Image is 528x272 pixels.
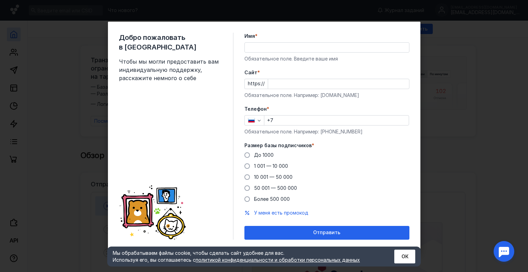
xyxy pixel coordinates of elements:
span: Чтобы мы могли предоставить вам индивидуальную поддержку, расскажите немного о себе [119,57,222,82]
div: Обязательное поле. Например: [PHONE_NUMBER] [244,128,409,135]
div: Обязательное поле. Например: [DOMAIN_NAME] [244,92,409,99]
span: Имя [244,33,255,40]
span: Более 500 000 [254,196,290,202]
span: Отправить [313,230,340,236]
span: 10 001 — 50 000 [254,174,293,180]
button: У меня есть промокод [254,209,308,216]
div: Обязательное поле. Введите ваше имя [244,55,409,62]
button: ОК [394,250,415,263]
span: 50 001 — 500 000 [254,185,297,191]
span: 1 001 — 10 000 [254,163,288,169]
div: Мы обрабатываем файлы cookie, чтобы сделать сайт удобнее для вас. Используя его, вы соглашаетесь c [113,250,377,263]
span: У меня есть промокод [254,210,308,216]
span: Размер базы подписчиков [244,142,312,149]
span: Добро пожаловать в [GEOGRAPHIC_DATA] [119,33,222,52]
span: Телефон [244,106,267,112]
span: Cайт [244,69,257,76]
span: До 1000 [254,152,274,158]
button: Отправить [244,226,409,240]
a: политикой конфиденциальности и обработки персональных данных [196,257,360,263]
